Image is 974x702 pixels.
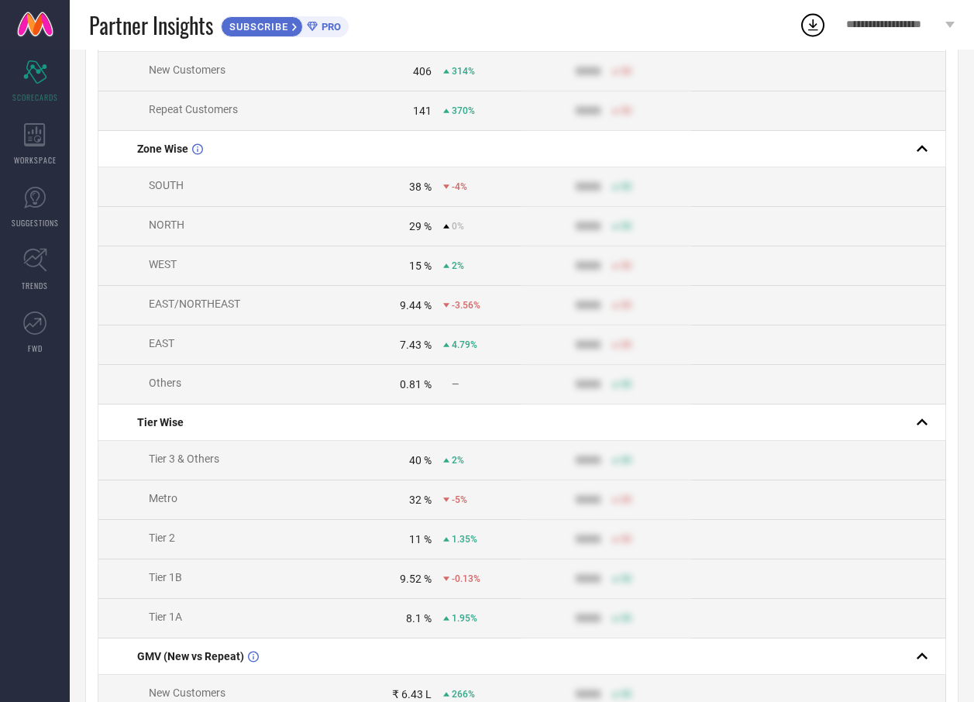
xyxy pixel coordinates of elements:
span: SUBSCRIBE [222,21,292,33]
span: GMV (New vs Repeat) [137,650,244,662]
span: Tier 3 & Others [149,453,219,465]
span: Others [149,377,181,389]
span: SOUTH [149,179,184,191]
span: 50 [621,455,632,466]
span: TRENDS [22,280,48,291]
span: EAST [149,337,174,349]
div: 9999 [576,65,601,77]
div: 9999 [576,688,601,700]
span: Tier 1B [149,571,182,583]
div: 9.44 % [400,299,432,311]
span: 50 [621,689,632,700]
span: 4.79% [452,339,477,350]
div: 9999 [576,378,601,391]
div: 406 [413,65,432,77]
span: 1.35% [452,534,477,545]
div: 15 % [409,260,432,272]
div: 9999 [576,220,601,232]
span: -3.56% [452,300,480,311]
div: 141 [413,105,432,117]
div: 9999 [576,299,601,311]
span: 2% [452,260,464,271]
div: 29 % [409,220,432,232]
span: SCORECARDS [12,91,58,103]
div: 9999 [576,339,601,351]
span: 314% [452,66,475,77]
div: 9.52 % [400,573,432,585]
span: Tier 2 [149,532,175,544]
span: 370% [452,105,475,116]
div: 40 % [409,454,432,466]
span: WEST [149,258,177,270]
span: New Customers [149,687,225,699]
span: Partner Insights [89,9,213,41]
div: 8.1 % [406,612,432,625]
span: SUGGESTIONS [12,217,59,229]
span: 50 [621,379,632,390]
span: 50 [621,105,632,116]
span: FWD [28,342,43,354]
span: 266% [452,689,475,700]
span: 50 [621,613,632,624]
span: 50 [621,534,632,545]
span: PRO [318,21,341,33]
span: Tier 1A [149,611,182,623]
span: Tier Wise [137,416,184,428]
a: SUBSCRIBEPRO [221,12,349,37]
div: 0.81 % [400,378,432,391]
div: 38 % [409,181,432,193]
span: — [452,379,459,390]
span: 50 [621,494,632,505]
span: 2% [452,455,464,466]
span: EAST/NORTHEAST [149,298,240,310]
div: 9999 [576,454,601,466]
span: 50 [621,300,632,311]
div: 9999 [576,494,601,506]
span: WORKSPACE [14,154,57,166]
div: 9999 [576,573,601,585]
div: 9999 [576,260,601,272]
span: 50 [621,66,632,77]
span: -5% [452,494,467,505]
span: 1.95% [452,613,477,624]
span: Metro [149,492,177,504]
span: -0.13% [452,573,480,584]
span: 0% [452,221,464,232]
div: 9999 [576,105,601,117]
div: ₹ 6.43 L [392,688,432,700]
span: Zone Wise [137,143,188,155]
div: 7.43 % [400,339,432,351]
div: 9999 [576,612,601,625]
span: 50 [621,221,632,232]
span: 50 [621,573,632,584]
div: 9999 [576,533,601,545]
div: Open download list [799,11,827,39]
span: Repeat Customers [149,103,238,115]
span: -4% [452,181,467,192]
div: 9999 [576,181,601,193]
div: 11 % [409,533,432,545]
span: 50 [621,181,632,192]
span: New Customers [149,64,225,76]
span: 50 [621,260,632,271]
span: 50 [621,339,632,350]
span: NORTH [149,219,184,231]
div: 32 % [409,494,432,506]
